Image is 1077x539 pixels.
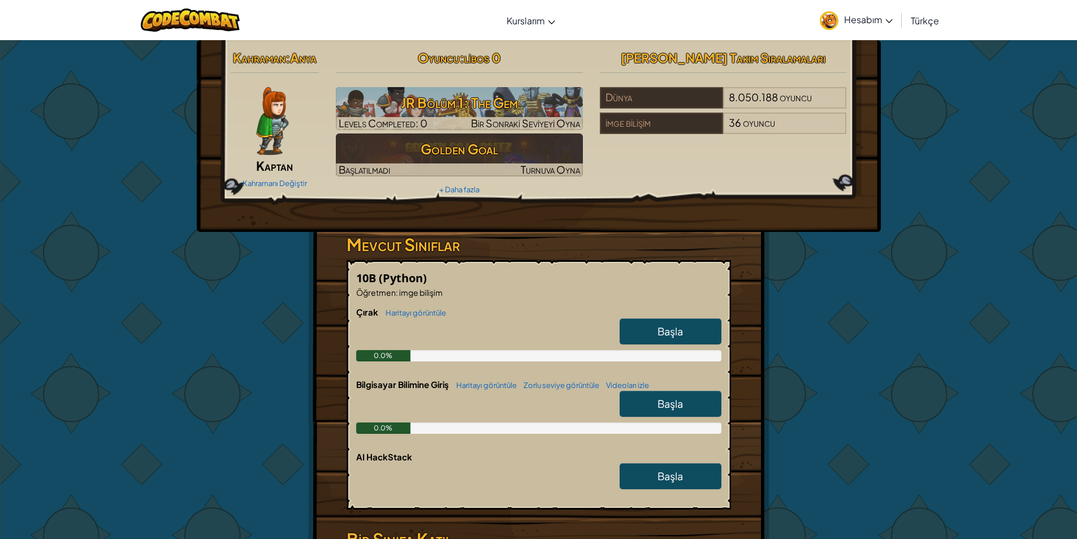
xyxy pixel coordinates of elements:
[464,50,501,66] span: libos 0
[356,422,411,434] div: 0.0%
[336,133,583,176] img: Golden Goal
[339,117,427,130] span: Levels Completed: 0
[398,287,443,297] span: imge bilişim
[820,11,838,30] img: avatar
[521,163,580,176] span: Turnuva Oyna
[233,50,286,66] span: Kahraman
[356,350,411,361] div: 0.0%
[439,185,479,194] a: + Daha fazla
[336,90,583,115] h3: JR Bölüm 1: The Gem
[729,116,741,129] span: 36
[379,270,427,286] span: (Python)
[507,15,545,27] span: Kurslarım
[336,87,583,130] a: Bir Sonraki Seviyeyi Oyna
[621,50,825,66] span: [PERSON_NAME] Takım Sıralamaları
[356,379,451,390] span: Bilgisayar Bilimine Giriş
[243,179,307,188] a: Kahramanı Değiştir
[729,90,778,104] span: 8.050.188
[911,15,939,27] span: Türkçe
[286,50,290,66] span: :
[356,270,379,286] span: 10B
[518,381,599,390] a: Zorlu seviye görüntüle
[356,451,412,462] span: AI HackStack
[396,287,398,297] span: :
[347,232,731,257] h3: Mevcut Sınıflar
[336,87,583,130] img: JR Bölüm 1: The Gem
[600,87,723,109] div: Dünya
[600,98,847,111] a: Dünya8.050.188oyuncu
[620,463,721,489] a: Başla
[451,381,517,390] a: Haritayı görüntüle
[780,90,812,104] span: oyuncu
[336,133,583,176] a: Golden GoalBaşlatılmadıTurnuva Oyna
[418,50,460,66] span: Oyuncu
[600,381,649,390] a: Videoları izle
[471,117,580,130] span: Bir Sonraki Seviyeyi Oyna
[380,308,446,317] a: Haritayı görüntüle
[600,123,847,136] a: imge bilişim36oyuncu
[256,87,288,155] img: captain-pose.png
[336,136,583,162] h3: Golden Goal
[905,5,945,36] a: Türkçe
[290,50,317,66] span: Anya
[256,158,293,174] span: Kaptan
[501,5,561,36] a: Kurslarım
[356,287,396,297] span: Öğretmen
[814,2,898,38] a: Hesabım
[844,14,893,25] span: Hesabım
[356,307,380,317] span: Çırak
[658,469,683,482] span: Başla
[600,113,723,134] div: imge bilişim
[743,116,775,129] span: oyuncu
[339,163,390,176] span: Başlatılmadı
[658,397,683,410] span: Başla
[141,8,240,32] img: CodeCombat logo
[658,325,683,338] span: Başla
[460,50,464,66] span: :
